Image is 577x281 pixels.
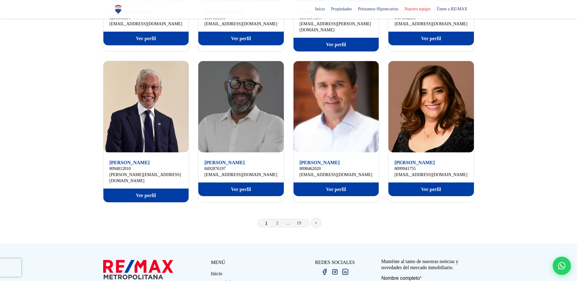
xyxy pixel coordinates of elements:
[381,258,474,271] p: Manténte al tanto de nuestras noticias y novedades del mercado inmobiliario.
[401,5,433,14] span: Nuestro equipo
[211,258,289,266] p: MENÚ
[276,220,279,225] a: 2
[297,220,301,225] a: 19
[103,258,173,281] img: remax metropolitana logo
[355,5,401,14] span: Préstamos Hipotecarios
[109,21,183,27] a: [EMAIL_ADDRESS][DOMAIN_NAME]
[113,4,123,15] img: Logo de REMAX
[388,182,474,196] a: Ver perfil
[204,160,245,165] a: [PERSON_NAME]
[265,220,268,225] a: 1
[109,166,183,172] a: 8094812010
[388,61,474,152] img: Arelis Jiminian
[395,166,468,172] a: 8099941755
[198,61,284,152] img: Angel Celestino
[300,160,340,165] a: [PERSON_NAME]
[395,172,468,178] a: [EMAIL_ADDRESS][DOMAIN_NAME]
[328,5,355,14] span: Propiedades
[395,21,468,27] a: [EMAIL_ADDRESS][DOMAIN_NAME]
[211,271,289,280] a: Inicio
[294,61,379,152] img: Angel Cimentada
[433,5,470,14] span: Únete a RE/MAX
[109,172,183,184] a: [PERSON_NAME][EMAIL_ADDRESS][DOMAIN_NAME]
[109,160,150,165] a: [PERSON_NAME]
[286,220,290,225] a: ...
[103,32,189,45] a: Ver perfil
[300,172,373,178] a: [EMAIL_ADDRESS][DOMAIN_NAME]
[321,268,328,276] img: facebook.png
[103,61,189,152] img: Andres Martinez
[331,268,339,276] img: instagram.png
[294,182,379,196] a: Ver perfil
[204,166,278,172] a: 8492876197
[312,5,328,14] span: Inicio
[300,21,373,33] a: [EMAIL_ADDRESS][PERSON_NAME][DOMAIN_NAME]
[342,268,349,276] img: linkedin.png
[300,166,373,172] a: 8098462020
[395,160,435,165] a: [PERSON_NAME]
[294,38,379,51] a: Ver perfil
[388,32,474,45] a: Ver perfil
[204,21,278,27] a: [EMAIL_ADDRESS][DOMAIN_NAME]
[198,182,284,196] a: Ver perfil
[103,189,189,202] a: Ver perfil
[198,32,284,45] a: Ver perfil
[289,258,381,266] p: REDES SOCIALES
[204,172,278,178] a: [EMAIL_ADDRESS][DOMAIN_NAME]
